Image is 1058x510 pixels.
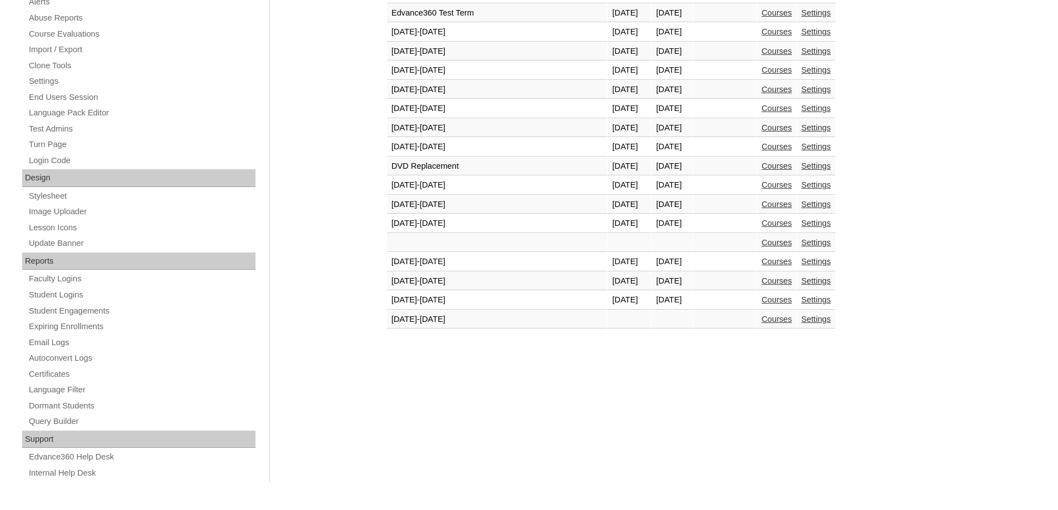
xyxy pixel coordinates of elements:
[28,351,255,365] a: Autoconvert Logs
[608,157,651,176] td: [DATE]
[387,80,608,99] td: [DATE]-[DATE]
[387,253,608,271] td: [DATE]-[DATE]
[761,8,792,17] a: Courses
[28,236,255,250] a: Update Banner
[387,272,608,291] td: [DATE]-[DATE]
[761,276,792,285] a: Courses
[651,214,692,233] td: [DATE]
[28,106,255,120] a: Language Pack Editor
[387,42,608,61] td: [DATE]-[DATE]
[801,315,831,324] a: Settings
[28,288,255,302] a: Student Logins
[651,119,692,138] td: [DATE]
[651,4,692,23] td: [DATE]
[651,253,692,271] td: [DATE]
[801,180,831,189] a: Settings
[761,238,792,247] a: Courses
[28,272,255,286] a: Faculty Logins
[387,214,608,233] td: [DATE]-[DATE]
[651,157,692,176] td: [DATE]
[801,142,831,151] a: Settings
[761,257,792,266] a: Courses
[608,291,651,310] td: [DATE]
[761,104,792,113] a: Courses
[608,176,651,195] td: [DATE]
[28,466,255,480] a: Internal Help Desk
[761,27,792,36] a: Courses
[761,180,792,189] a: Courses
[387,291,608,310] td: [DATE]-[DATE]
[28,221,255,235] a: Lesson Icons
[387,157,608,176] td: DVD Replacement
[801,123,831,132] a: Settings
[22,431,255,448] div: Support
[387,4,608,23] td: Edvance360 Test Term
[761,200,792,209] a: Courses
[801,219,831,228] a: Settings
[28,450,255,464] a: Edvance360 Help Desk
[801,276,831,285] a: Settings
[651,42,692,61] td: [DATE]
[801,238,831,247] a: Settings
[22,169,255,187] div: Design
[608,214,651,233] td: [DATE]
[801,200,831,209] a: Settings
[651,99,692,118] td: [DATE]
[761,315,792,324] a: Courses
[387,23,608,42] td: [DATE]-[DATE]
[761,85,792,94] a: Courses
[651,176,692,195] td: [DATE]
[28,27,255,41] a: Course Evaluations
[28,399,255,413] a: Dormant Students
[608,23,651,42] td: [DATE]
[651,138,692,156] td: [DATE]
[387,61,608,80] td: [DATE]-[DATE]
[28,90,255,104] a: End Users Session
[651,61,692,80] td: [DATE]
[28,138,255,152] a: Turn Page
[761,47,792,55] a: Courses
[801,47,831,55] a: Settings
[608,80,651,99] td: [DATE]
[608,119,651,138] td: [DATE]
[28,11,255,25] a: Abuse Reports
[761,123,792,132] a: Courses
[387,119,608,138] td: [DATE]-[DATE]
[651,272,692,291] td: [DATE]
[801,27,831,36] a: Settings
[651,80,692,99] td: [DATE]
[608,99,651,118] td: [DATE]
[761,65,792,74] a: Courses
[608,253,651,271] td: [DATE]
[761,219,792,228] a: Courses
[28,383,255,397] a: Language Filter
[608,42,651,61] td: [DATE]
[651,23,692,42] td: [DATE]
[28,320,255,334] a: Expiring Enrollments
[22,253,255,270] div: Reports
[387,195,608,214] td: [DATE]-[DATE]
[651,195,692,214] td: [DATE]
[608,272,651,291] td: [DATE]
[387,176,608,195] td: [DATE]-[DATE]
[801,104,831,113] a: Settings
[761,161,792,170] a: Courses
[608,195,651,214] td: [DATE]
[801,8,831,17] a: Settings
[387,99,608,118] td: [DATE]-[DATE]
[801,65,831,74] a: Settings
[28,336,255,350] a: Email Logs
[28,122,255,136] a: Test Admins
[801,257,831,266] a: Settings
[801,295,831,304] a: Settings
[28,154,255,168] a: Login Code
[608,4,651,23] td: [DATE]
[387,310,608,329] td: [DATE]-[DATE]
[801,85,831,94] a: Settings
[608,61,651,80] td: [DATE]
[28,205,255,219] a: Image Uploader
[801,161,831,170] a: Settings
[28,43,255,57] a: Import / Export
[387,138,608,156] td: [DATE]-[DATE]
[761,142,792,151] a: Courses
